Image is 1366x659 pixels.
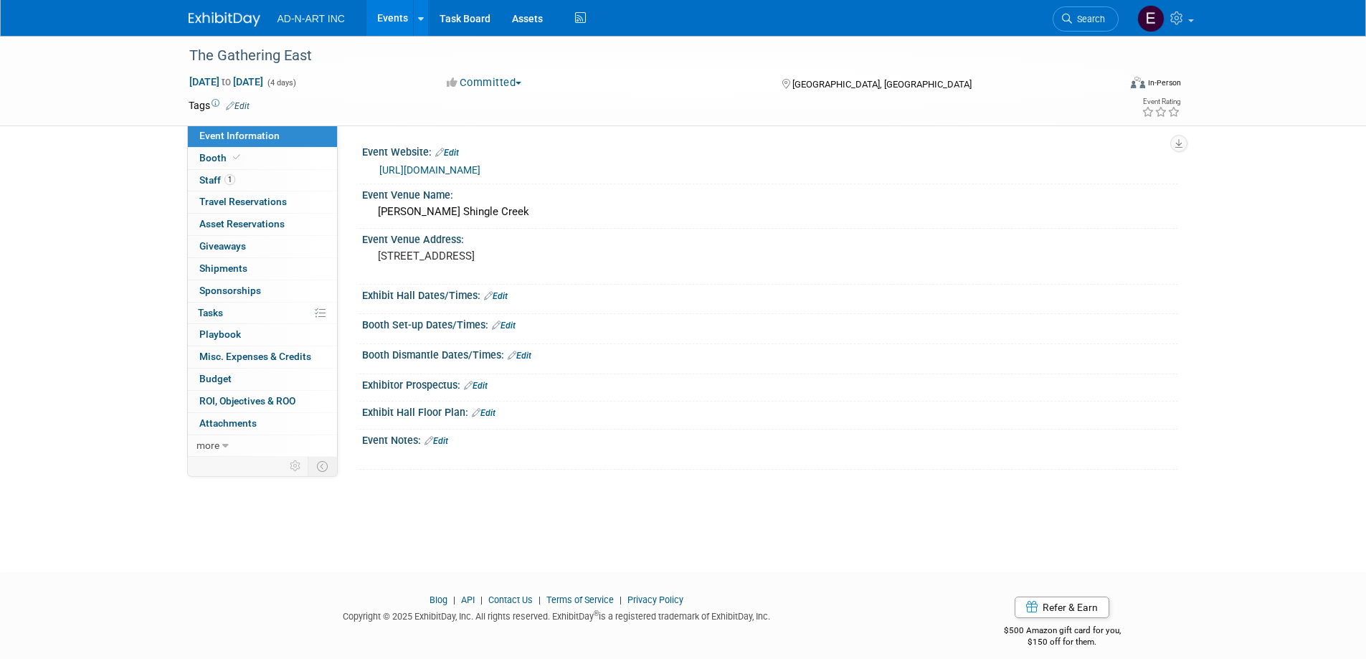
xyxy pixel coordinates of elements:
a: Giveaways [188,236,337,257]
div: Exhibit Hall Floor Plan: [362,402,1178,420]
span: [DATE] [DATE] [189,75,264,88]
span: Event Information [199,130,280,141]
span: Staff [199,174,235,186]
td: Toggle Event Tabs [308,457,337,475]
span: AD-N-ART INC [278,13,345,24]
a: [URL][DOMAIN_NAME] [379,164,480,176]
div: Event Rating [1142,98,1180,105]
a: Attachments [188,413,337,435]
a: Privacy Policy [627,594,683,605]
sup: ® [594,610,599,617]
a: ROI, Objectives & ROO [188,391,337,412]
img: Eddy Ding [1137,5,1165,32]
a: Blog [430,594,447,605]
a: more [188,435,337,457]
a: Budget [188,369,337,390]
span: | [535,594,544,605]
div: Event Format [1034,75,1182,96]
span: Giveaways [199,240,246,252]
button: Committed [442,75,527,90]
div: $500 Amazon gift card for you, [947,615,1178,648]
span: Sponsorships [199,285,261,296]
div: In-Person [1147,77,1181,88]
div: Event Venue Name: [362,184,1178,202]
a: Edit [492,321,516,331]
span: [GEOGRAPHIC_DATA], [GEOGRAPHIC_DATA] [792,79,972,90]
a: Edit [464,381,488,391]
a: Travel Reservations [188,191,337,213]
a: Booth [188,148,337,169]
span: | [450,594,459,605]
div: Event Venue Address: [362,229,1178,247]
span: ROI, Objectives & ROO [199,395,295,407]
div: Event Notes: [362,430,1178,448]
a: Event Information [188,125,337,147]
span: | [616,594,625,605]
img: Format-Inperson.png [1131,77,1145,88]
a: Edit [484,291,508,301]
a: Edit [424,436,448,446]
i: Booth reservation complete [233,153,240,161]
a: Edit [508,351,531,361]
span: Shipments [199,262,247,274]
span: Search [1072,14,1105,24]
span: 1 [224,174,235,185]
span: | [477,594,486,605]
div: Event Website: [362,141,1178,160]
a: API [461,594,475,605]
div: Booth Set-up Dates/Times: [362,314,1178,333]
span: Booth [199,152,243,163]
a: Staff1 [188,170,337,191]
span: more [196,440,219,451]
span: to [219,76,233,87]
span: (4 days) [266,78,296,87]
a: Edit [472,408,495,418]
div: The Gathering East [184,43,1097,69]
a: Asset Reservations [188,214,337,235]
a: Shipments [188,258,337,280]
span: Budget [199,373,232,384]
div: Exhibitor Prospectus: [362,374,1178,393]
span: Travel Reservations [199,196,287,207]
div: $150 off for them. [947,636,1178,648]
div: Exhibit Hall Dates/Times: [362,285,1178,303]
a: Sponsorships [188,280,337,302]
a: Edit [435,148,459,158]
a: Contact Us [488,594,533,605]
span: Tasks [198,307,223,318]
span: Misc. Expenses & Credits [199,351,311,362]
a: Refer & Earn [1015,597,1109,618]
div: Copyright © 2025 ExhibitDay, Inc. All rights reserved. ExhibitDay is a registered trademark of Ex... [189,607,926,623]
a: Misc. Expenses & Credits [188,346,337,368]
a: Playbook [188,324,337,346]
a: Edit [226,101,250,111]
span: Asset Reservations [199,218,285,229]
div: Booth Dismantle Dates/Times: [362,344,1178,363]
td: Tags [189,98,250,113]
a: Tasks [188,303,337,324]
span: Playbook [199,328,241,340]
td: Personalize Event Tab Strip [283,457,308,475]
span: Attachments [199,417,257,429]
img: ExhibitDay [189,12,260,27]
pre: [STREET_ADDRESS] [378,250,686,262]
a: Terms of Service [546,594,614,605]
div: [PERSON_NAME] Shingle Creek [373,201,1167,223]
a: Search [1053,6,1119,32]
